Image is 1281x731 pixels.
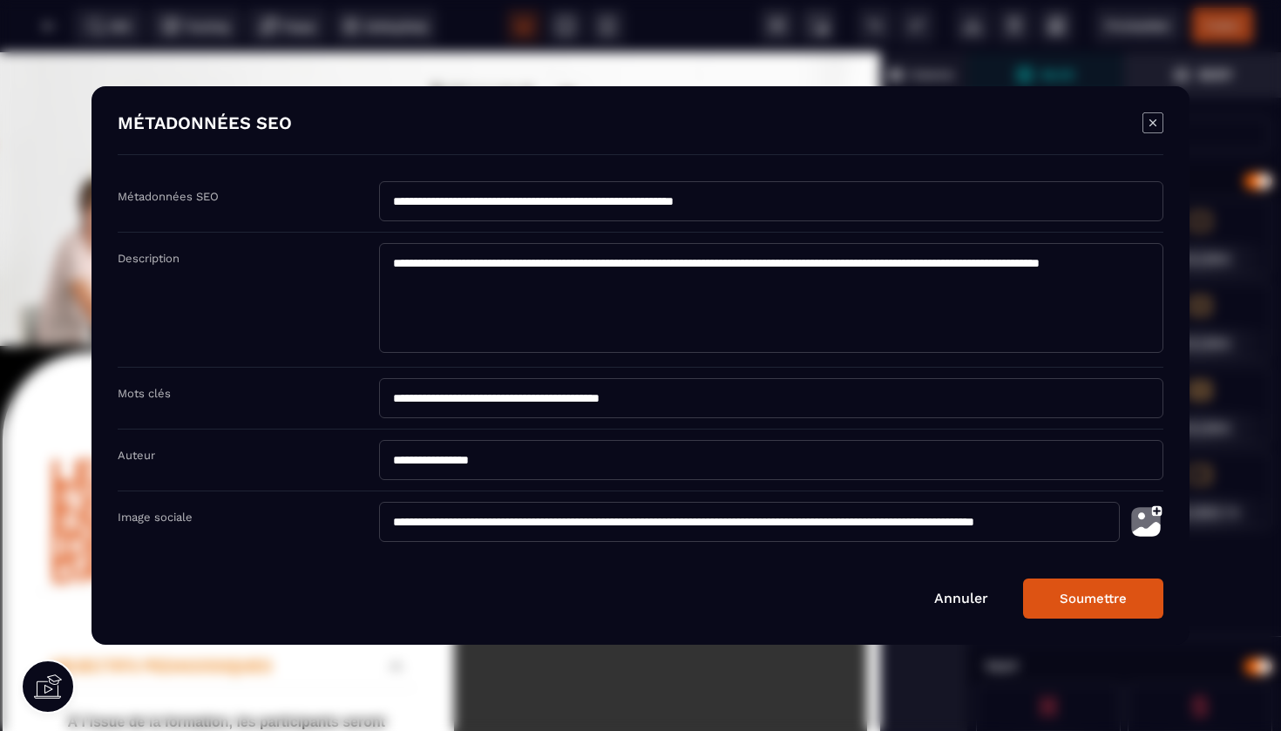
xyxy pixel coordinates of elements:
[118,387,171,400] label: Mots clés
[118,449,155,462] label: Auteur
[51,602,372,626] p: OBJECTIFS PEDAGOGIQUES
[118,112,292,137] h4: MÉTADONNÉES SEO
[118,252,180,265] label: Description
[1128,502,1163,542] img: photo-upload.002a6cb0.svg
[51,408,372,530] p: LES EVALUATIONS EN [DEMOGRAPHIC_DATA]
[934,590,988,606] a: Annuler
[1023,579,1163,619] button: Soumettre
[118,511,193,524] label: Image sociale
[118,190,219,203] label: Métadonnées SEO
